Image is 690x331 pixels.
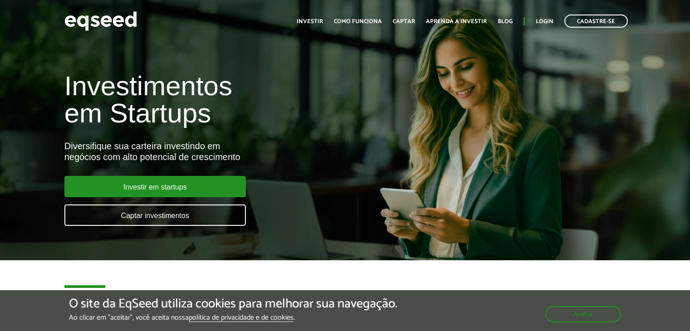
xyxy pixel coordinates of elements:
a: Investir [297,19,323,24]
div: Diversifique sua carteira investindo em negócios com alto potencial de crescimento [64,141,396,162]
a: Como funciona [334,19,382,24]
a: Aprenda a investir [426,19,487,24]
a: Cadastre-se [564,15,628,28]
img: EqSeed [64,9,137,33]
h1: Investimentos em Startups [64,73,396,127]
button: Aceitar [545,306,621,322]
a: Blog [498,19,513,24]
a: Captar investimentos [64,204,246,226]
a: Investir em startups [64,176,246,197]
a: Captar [393,19,415,24]
p: Ao clicar em "aceitar", você aceita nossa . [69,313,397,322]
a: política de privacidade e de cookies [189,314,294,322]
a: Login [536,19,553,24]
h5: O site da EqSeed utiliza cookies para melhorar sua navegação. [69,297,397,311]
